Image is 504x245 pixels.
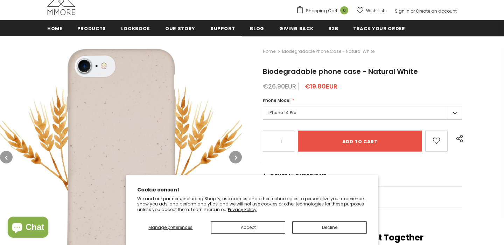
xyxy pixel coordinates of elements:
[137,186,367,194] h2: Cookie consent
[121,25,150,32] span: Lookbook
[263,165,462,186] a: General Questions
[279,20,313,36] a: Giving back
[411,8,415,14] span: or
[148,224,192,230] span: Manage preferences
[263,82,296,91] span: €26.90EUR
[279,25,313,32] span: Giving back
[395,8,409,14] a: Sign In
[211,221,286,234] button: Accept
[137,221,204,234] button: Manage preferences
[282,47,374,56] span: Biodegradable phone case - Natural White
[165,25,195,32] span: Our Story
[77,20,106,36] a: Products
[165,20,195,36] a: Our Story
[250,20,264,36] a: Blog
[270,172,327,179] span: General Questions
[47,20,62,36] a: Home
[47,25,62,32] span: Home
[357,5,387,17] a: Wish Lists
[296,6,352,16] a: Shopping Cart 0
[298,131,422,152] input: Add to cart
[6,217,50,239] inbox-online-store-chat: Shopify online store chat
[305,82,337,91] span: €19.80EUR
[121,20,150,36] a: Lookbook
[353,25,405,32] span: Track your order
[328,25,338,32] span: B2B
[137,196,367,212] p: We and our partners, including Shopify, use cookies and other technologies to personalize your ex...
[250,25,264,32] span: Blog
[228,206,257,212] a: Privacy Policy
[263,106,462,120] label: iPhone 14 Pro
[210,20,235,36] a: support
[416,8,457,14] a: Create an account
[77,25,106,32] span: Products
[263,47,275,56] a: Home
[340,6,348,14] span: 0
[306,7,337,14] span: Shopping Cart
[328,20,338,36] a: B2B
[292,221,367,234] button: Decline
[263,97,290,103] span: Phone Model
[353,20,405,36] a: Track your order
[366,7,387,14] span: Wish Lists
[210,25,235,32] span: support
[263,66,418,76] span: Biodegradable phone case - Natural White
